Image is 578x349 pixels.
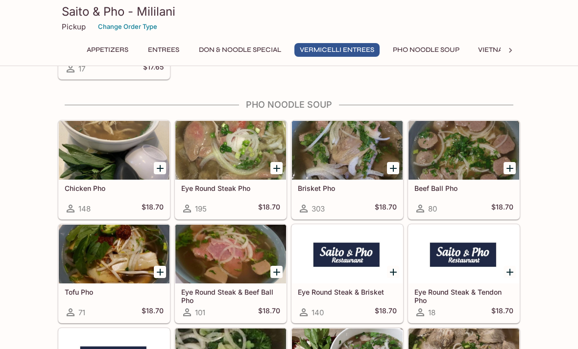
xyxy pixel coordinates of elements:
[504,266,516,278] button: Add Eye Round Steak & Tendon Pho
[62,4,516,19] h3: Saito & Pho - Mililani
[473,43,576,57] button: Vietnamese Sandwiches
[78,308,85,317] span: 71
[195,204,207,213] span: 195
[58,99,520,110] h4: Pho Noodle Soup
[414,184,513,192] h5: Beef Ball Pho
[181,288,280,304] h5: Eye Round Steak & Beef Ball Pho
[78,204,91,213] span: 148
[81,43,134,57] button: Appetizers
[175,121,286,180] div: Eye Round Steak Pho
[491,306,513,318] h5: $18.70
[58,224,170,323] a: Tofu Pho71$18.70
[409,225,519,283] div: Eye Round Steak & Tendon Pho
[409,121,519,180] div: Beef Ball Pho
[292,121,403,180] div: Brisket Pho
[292,225,403,283] div: Eye Round Steak & Brisket
[387,43,465,57] button: Pho Noodle Soup
[291,120,403,219] a: Brisket Pho303$18.70
[258,203,280,214] h5: $18.70
[142,306,164,318] h5: $18.70
[94,19,162,34] button: Change Order Type
[298,288,397,296] h5: Eye Round Steak & Brisket
[175,225,286,283] div: Eye Round Steak & Beef Ball Pho
[181,184,280,192] h5: Eye Round Steak Pho
[175,120,287,219] a: Eye Round Steak Pho195$18.70
[375,203,397,214] h5: $18.70
[387,162,399,174] button: Add Brisket Pho
[62,22,86,31] p: Pickup
[142,43,186,57] button: Entrees
[428,204,437,213] span: 80
[414,288,513,304] h5: Eye Round Steak & Tendon Pho
[154,162,166,174] button: Add Chicken Pho
[143,63,164,74] h5: $17.65
[375,306,397,318] h5: $18.70
[59,225,169,283] div: Tofu Pho
[504,162,516,174] button: Add Beef Ball Pho
[195,308,205,317] span: 101
[387,266,399,278] button: Add Eye Round Steak & Brisket
[175,224,287,323] a: Eye Round Steak & Beef Ball Pho101$18.70
[312,204,325,213] span: 303
[65,184,164,192] h5: Chicken Pho
[65,288,164,296] h5: Tofu Pho
[59,121,169,180] div: Chicken Pho
[270,266,283,278] button: Add Eye Round Steak & Beef Ball Pho
[298,184,397,192] h5: Brisket Pho
[58,120,170,219] a: Chicken Pho148$18.70
[258,306,280,318] h5: $18.70
[428,308,435,317] span: 18
[408,224,520,323] a: Eye Round Steak & Tendon Pho18$18.70
[291,224,403,323] a: Eye Round Steak & Brisket140$18.70
[312,308,324,317] span: 140
[408,120,520,219] a: Beef Ball Pho80$18.70
[270,162,283,174] button: Add Eye Round Steak Pho
[142,203,164,214] h5: $18.70
[491,203,513,214] h5: $18.70
[193,43,287,57] button: Don & Noodle Special
[78,64,85,73] span: 17
[154,266,166,278] button: Add Tofu Pho
[294,43,380,57] button: Vermicelli Entrees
